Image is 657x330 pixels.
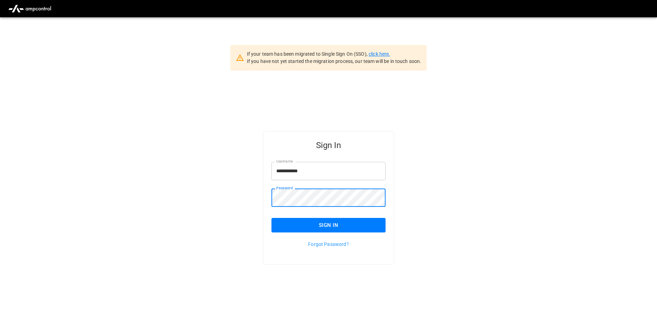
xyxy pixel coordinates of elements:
img: ampcontrol.io logo [6,2,54,15]
h5: Sign In [271,140,386,151]
p: Forgot Password? [271,241,386,248]
button: Sign In [271,218,386,232]
label: Username [276,159,293,164]
span: If you have not yet started the migration process, our team will be in touch soon. [247,58,422,64]
a: click here. [369,51,390,57]
label: Password [276,185,293,191]
span: If your team has been migrated to Single Sign On (SSO), [247,51,369,57]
